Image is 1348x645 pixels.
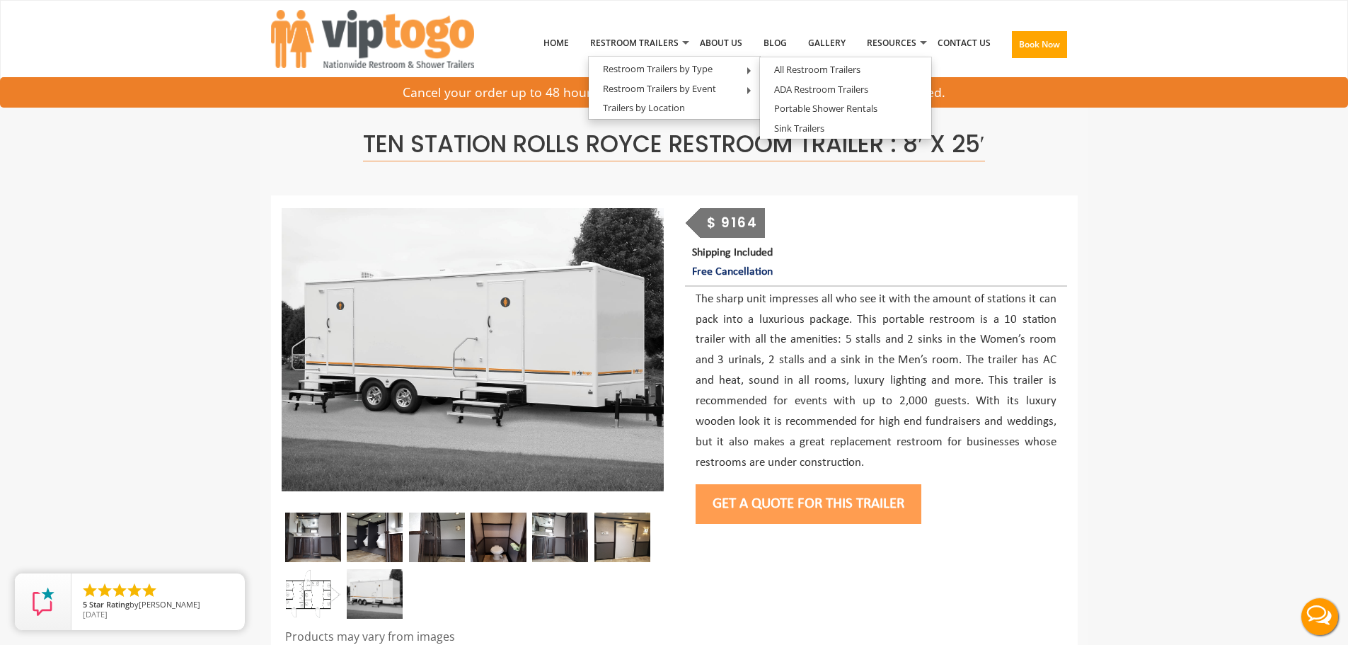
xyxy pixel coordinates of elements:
span: Star Rating [89,599,129,610]
span: Ten Station Rolls Royce Restroom Trailer : 8′ x 25′ [363,127,984,161]
a: Contact Us [927,6,1001,80]
p: Shipping Included [692,244,1066,282]
img: VIPTOGO [271,10,474,68]
a: Blog [753,6,797,80]
img: A front view of trailer booth with ten restrooms, and two doors with male and female sign on them [347,569,403,619]
img: Inside view of Ten Station Rolls Royce with one stall [471,513,526,562]
a: Sink Trailers [760,120,839,137]
a: Resources [856,6,927,80]
button: Get a Quote for this Trailer [696,484,921,524]
img: Ten Station Rolls Royce inside doors [409,513,465,562]
div: $ 9164 [700,208,765,238]
button: Book Now [1012,31,1067,58]
p: The sharp unit impresses all who see it with the amount of stations it can pack into a luxurious ... [696,290,1056,474]
li:  [111,582,128,599]
a: Gallery [797,6,856,80]
span: [PERSON_NAME] [139,599,200,610]
li:  [126,582,143,599]
a: Trailers by Location [589,99,699,117]
button: Live Chat [1291,588,1348,645]
a: Portable Shower Rentals [760,100,892,118]
a: Book Now [1001,6,1078,89]
img: Ten Station Rolls Royce Interior with wall lamp and door [594,513,650,562]
img: A front view of trailer booth with ten restrooms, and two doors with male and female sign on them [282,208,664,491]
span: Free Cancellation [692,266,773,278]
li:  [81,582,98,599]
img: Inside view of Ten Station Rolls Royce with three Urinals [347,513,403,562]
img: Inside view of a restroom station with two sinks, one mirror and three doors [285,513,341,562]
a: Restroom Trailers [580,6,689,80]
img: Inside view of Ten Station Rolls Royce Sinks and Mirror [532,513,588,562]
span: [DATE] [83,609,108,620]
a: Restroom Trailers by Type [589,60,727,78]
a: Home [533,6,580,80]
a: ADA Restroom Trailers [760,81,882,98]
li:  [96,582,113,599]
a: About Us [689,6,753,80]
a: Get a Quote for this Trailer [696,496,921,511]
li:  [141,582,158,599]
span: by [83,600,234,610]
a: Restroom Trailers by Event [589,80,730,98]
img: Floor Plan of 10 station restroom with sink and toilet [285,569,341,619]
img: Review Rating [29,588,57,616]
span: 5 [83,599,87,610]
a: All Restroom Trailers [760,61,875,79]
